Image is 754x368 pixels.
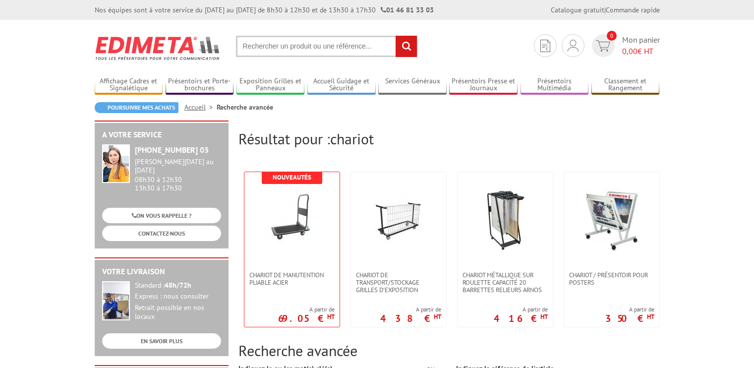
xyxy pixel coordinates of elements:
[605,306,654,313] span: A partir de
[278,315,335,321] p: 69.05 €
[494,306,548,313] span: A partir de
[591,77,660,93] a: Classement et Rangement
[569,271,654,286] span: Chariot / Présentoir pour posters
[102,333,221,349] a: EN SAVOIR PLUS
[568,40,579,52] img: devis rapide
[580,187,644,251] img: Chariot / Présentoir pour posters
[605,315,654,321] p: 350 €
[135,158,221,192] div: 08h30 à 12h30 13h30 à 17h30
[356,271,441,294] span: Chariot de transport/stockage Grilles d'exposition
[102,130,221,139] h2: A votre service
[273,173,311,182] b: Nouveautés
[238,130,660,147] h2: Résultat pour :
[307,77,376,93] a: Accueil Guidage et Sécurité
[434,312,441,321] sup: HT
[458,271,553,294] a: Chariot métallique sur roulette capacité 20 barrettes relieurs ARNOS
[260,187,324,251] img: Chariot de manutention pliable acier
[330,129,374,148] span: chariot
[463,271,548,294] span: Chariot métallique sur roulette capacité 20 barrettes relieurs ARNOS
[102,267,221,276] h2: Votre livraison
[540,312,548,321] sup: HT
[236,36,417,57] input: Rechercher un produit ou une référence...
[494,315,548,321] p: 416 €
[135,158,221,175] div: [PERSON_NAME][DATE] au [DATE]
[351,271,446,294] a: Chariot de transport/stockage Grilles d'exposition
[217,102,273,112] li: Recherche avancée
[238,342,660,359] h2: Recherche avancée
[244,271,340,286] a: Chariot de manutention pliable acier
[102,144,130,183] img: widget-service.jpg
[165,281,191,290] strong: 48h/72h
[135,292,221,301] div: Express : nous consulter
[380,315,441,321] p: 438 €
[135,145,209,155] strong: [PHONE_NUMBER] 03
[327,312,335,321] sup: HT
[366,187,431,251] img: Chariot de transport/stockage Grilles d'exposition
[381,5,434,14] strong: 01 46 81 33 03
[540,40,550,52] img: devis rapide
[380,306,441,313] span: A partir de
[551,5,604,14] a: Catalogue gratuit
[564,271,659,286] a: Chariot / Présentoir pour posters
[95,102,178,113] a: Poursuivre mes achats
[95,30,221,66] img: Edimeta
[135,304,221,321] div: Retrait possible en nos locaux
[95,77,163,93] a: Affichage Cadres et Signalétique
[622,46,660,57] span: € HT
[473,187,537,251] img: Chariot métallique sur roulette capacité 20 barrettes relieurs ARNOS
[166,77,234,93] a: Présentoirs et Porte-brochures
[622,34,660,57] span: Mon panier
[449,77,518,93] a: Présentoirs Presse et Journaux
[551,5,660,15] div: |
[521,77,589,93] a: Présentoirs Multimédia
[589,34,660,57] a: devis rapide 0 Mon panier 0,00€ HT
[647,312,654,321] sup: HT
[622,46,638,56] span: 0,00
[135,281,221,290] div: Standard :
[378,77,447,93] a: Services Généraux
[278,306,335,313] span: A partir de
[236,77,305,93] a: Exposition Grilles et Panneaux
[607,31,617,41] span: 0
[596,40,610,52] img: devis rapide
[249,271,335,286] span: Chariot de manutention pliable acier
[102,281,130,320] img: widget-livraison.jpg
[396,36,417,57] input: rechercher
[102,208,221,223] a: ON VOUS RAPPELLE ?
[95,5,434,15] div: Nos équipes sont à votre service du [DATE] au [DATE] de 8h30 à 12h30 et de 13h30 à 17h30
[606,5,660,14] a: Commande rapide
[184,103,217,112] a: Accueil
[102,226,221,241] a: CONTACTEZ-NOUS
